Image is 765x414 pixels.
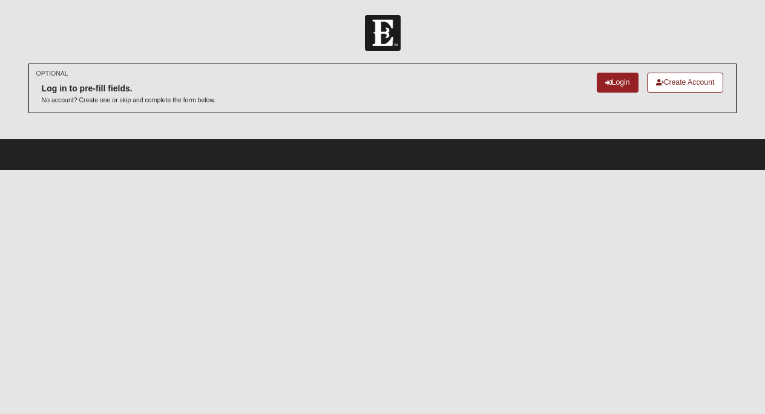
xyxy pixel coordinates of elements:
[597,73,639,93] a: Login
[647,73,724,93] a: Create Account
[36,69,68,78] small: OPTIONAL
[42,96,216,105] p: No account? Create one or skip and complete the form below.
[365,15,401,51] img: Church of Eleven22 Logo
[42,84,216,94] h6: Log in to pre-fill fields.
